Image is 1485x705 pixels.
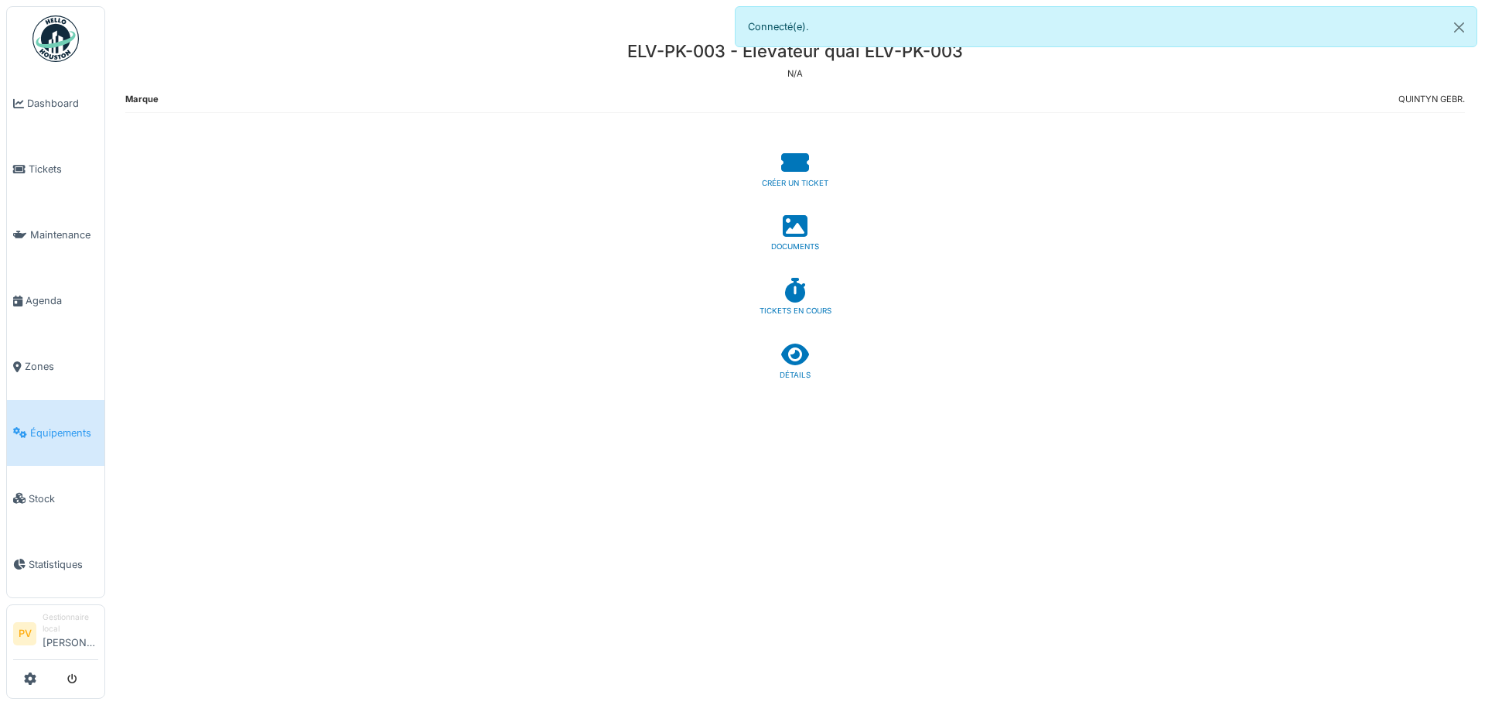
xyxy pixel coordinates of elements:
[7,334,104,400] a: Zones
[32,15,79,62] img: Badge_color-CXgf-gQk.svg
[29,162,98,176] span: Tickets
[26,293,98,308] span: Agenda
[125,178,1465,190] div: CRÉER UN TICKET
[125,342,1465,382] a: DÉTAILS
[7,532,104,597] a: Statistiques
[7,202,104,268] a: Maintenance
[30,228,98,242] span: Maintenance
[29,557,98,572] span: Statistiques
[125,241,1465,253] div: DOCUMENTS
[27,96,98,111] span: Dashboard
[125,214,1465,253] a: DOCUMENTS
[7,136,104,202] a: Tickets
[29,491,98,506] span: Stock
[43,611,98,656] li: [PERSON_NAME]
[25,359,98,374] span: Zones
[1398,93,1465,106] dd: QUINTYN GEBR.
[7,268,104,334] a: Agenda
[1442,7,1476,48] button: Close
[125,370,1465,382] div: DÉTAILS
[787,68,803,79] span: translation missing: fr.shared.n/a
[125,306,1465,317] div: TICKETS EN COURS
[7,466,104,532] a: Stock
[13,622,36,645] li: PV
[125,150,1465,190] a: CRÉER UN TICKET
[30,426,98,440] span: Équipements
[13,611,98,660] a: PV Gestionnaire local[PERSON_NAME]
[43,611,98,635] div: Gestionnaire local
[125,93,159,112] dt: Marque
[7,70,104,136] a: Dashboard
[735,6,1477,47] div: Connecté(e).
[7,400,104,466] a: Équipements
[125,278,1465,317] a: TICKETS EN COURS
[125,41,1465,61] h3: ELV-PK-003 - Elévateur quai ELV-PK-003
